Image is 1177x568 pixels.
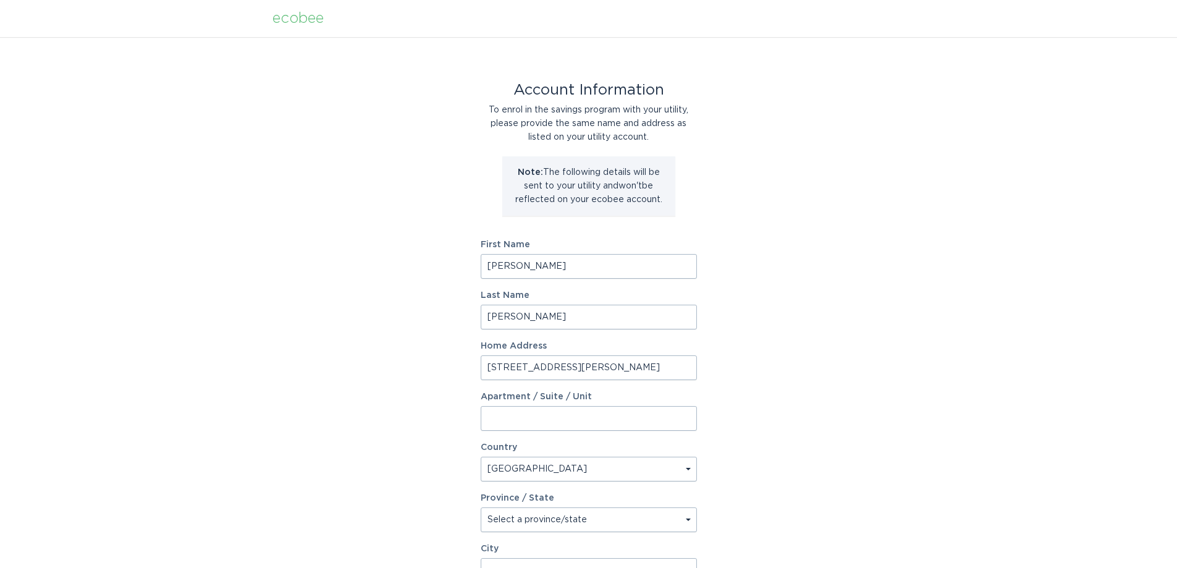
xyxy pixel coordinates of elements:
[481,545,697,553] label: City
[481,494,554,502] label: Province / State
[512,166,666,206] p: The following details will be sent to your utility and won't be reflected on your ecobee account.
[481,240,697,249] label: First Name
[481,342,697,350] label: Home Address
[272,12,324,25] div: ecobee
[518,168,543,177] strong: Note:
[481,291,697,300] label: Last Name
[481,103,697,144] div: To enrol in the savings program with your utility, please provide the same name and address as li...
[481,83,697,97] div: Account Information
[481,392,697,401] label: Apartment / Suite / Unit
[481,443,517,452] label: Country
